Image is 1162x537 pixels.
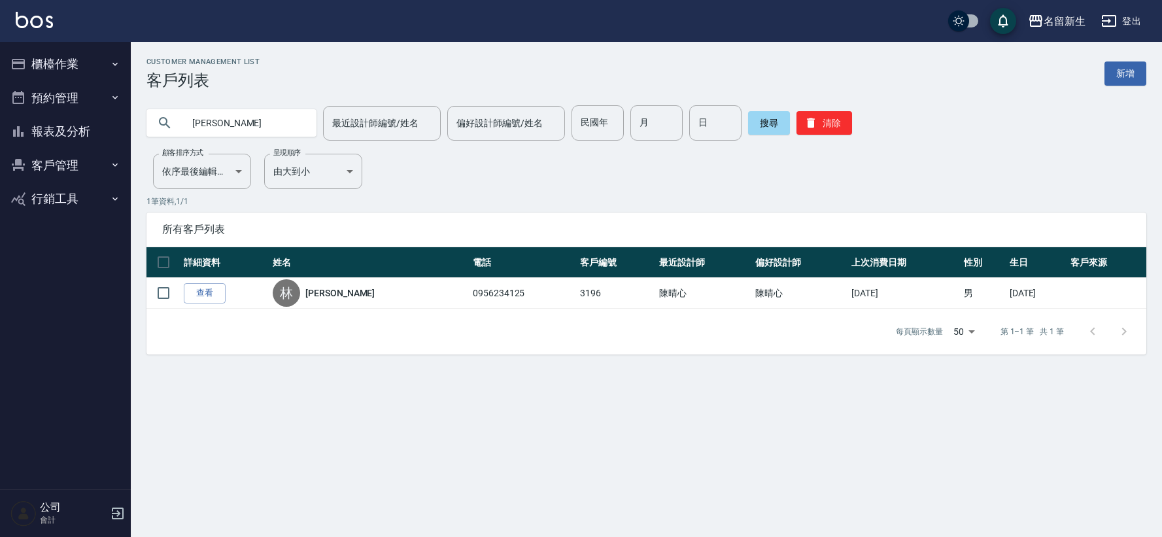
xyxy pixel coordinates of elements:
td: 0956234125 [470,278,577,309]
th: 最近設計師 [656,247,752,278]
h3: 客戶列表 [146,71,260,90]
p: 1 筆資料, 1 / 1 [146,196,1146,207]
button: 櫃檯作業 [5,47,126,81]
td: 男 [961,278,1006,309]
span: 所有客戶列表 [162,223,1131,236]
div: 林 [273,279,300,307]
div: 由大到小 [264,154,362,189]
p: 第 1–1 筆 共 1 筆 [1000,326,1064,338]
button: 搜尋 [748,111,790,135]
p: 會計 [40,514,107,526]
td: [DATE] [848,278,961,309]
th: 姓名 [269,247,470,278]
a: 新增 [1104,61,1146,86]
a: [PERSON_NAME] [305,286,375,300]
button: 客戶管理 [5,148,126,182]
button: 登出 [1096,9,1146,33]
button: 預約管理 [5,81,126,115]
button: 報表及分析 [5,114,126,148]
p: 每頁顯示數量 [896,326,943,338]
img: Person [10,500,37,527]
th: 電話 [470,247,577,278]
label: 呈現順序 [273,148,301,158]
th: 上次消費日期 [848,247,961,278]
button: 名留新生 [1023,8,1091,35]
h5: 公司 [40,501,107,514]
button: 清除 [796,111,852,135]
td: 陳晴心 [656,278,752,309]
button: 行銷工具 [5,182,126,216]
th: 客戶編號 [577,247,656,278]
div: 依序最後編輯時間 [153,154,251,189]
td: 陳晴心 [752,278,848,309]
th: 詳細資料 [180,247,269,278]
th: 性別 [961,247,1006,278]
div: 名留新生 [1044,13,1085,29]
th: 客戶來源 [1067,247,1146,278]
input: 搜尋關鍵字 [183,105,306,141]
h2: Customer Management List [146,58,260,66]
label: 顧客排序方式 [162,148,203,158]
th: 生日 [1006,247,1067,278]
img: Logo [16,12,53,28]
div: 50 [948,314,980,349]
a: 查看 [184,283,226,303]
td: 3196 [577,278,656,309]
td: [DATE] [1006,278,1067,309]
th: 偏好設計師 [752,247,848,278]
button: save [990,8,1016,34]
